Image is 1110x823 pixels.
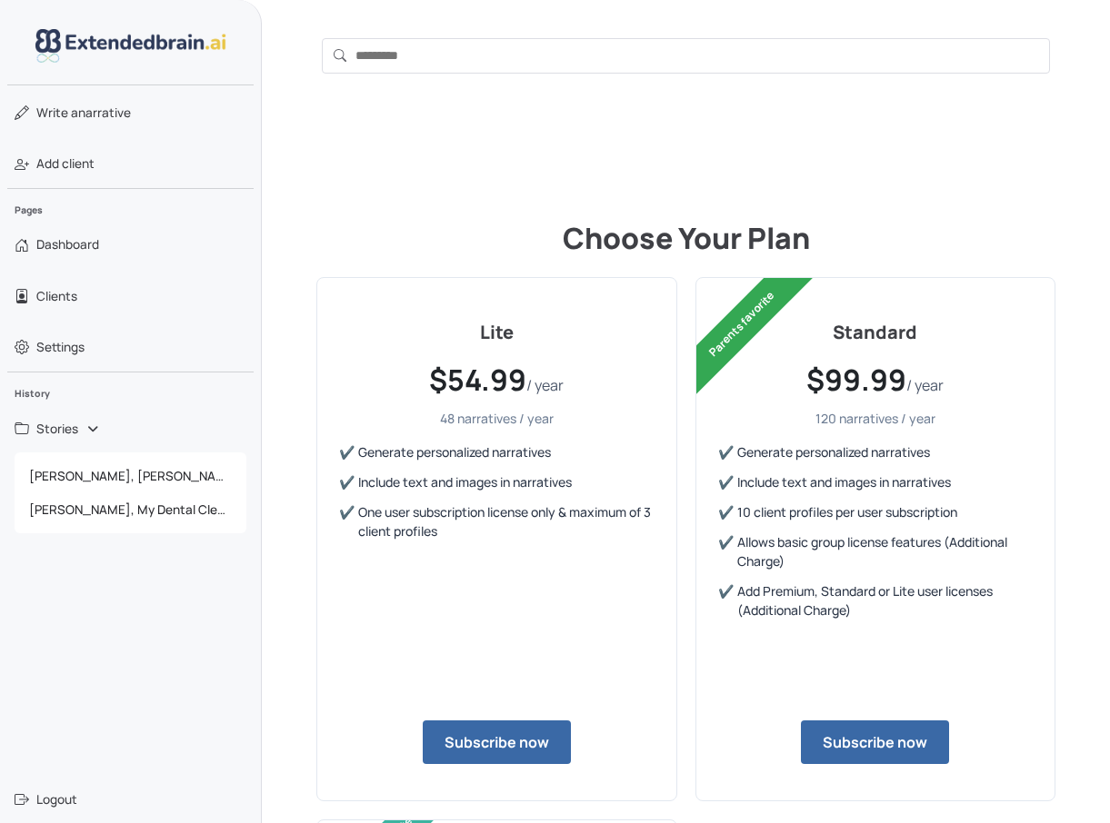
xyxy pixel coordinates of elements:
[36,420,78,438] span: Stories
[718,409,1034,428] p: 120 narratives / year
[665,248,817,401] span: Parents favorite
[36,104,131,122] span: narrative
[36,790,77,808] span: Logout
[22,493,239,526] span: [PERSON_NAME], My Dental Cleaning Adventure
[718,502,1034,521] li: 10 client profiles per user subscription
[36,104,78,121] span: Write a
[36,338,85,356] span: Settings
[339,358,655,402] p: $54.99
[801,720,949,764] button: Subscribe now
[22,460,239,492] span: [PERSON_NAME], [PERSON_NAME]'s Haircut Adventure
[15,493,246,526] a: [PERSON_NAME], My Dental Cleaning Adventure
[339,472,655,491] li: Include text and images in narratives
[339,409,655,428] p: 48 narratives / year
[718,358,1034,402] p: $99.99
[35,29,226,63] img: logo
[718,581,1034,620] li: Add Premium, Standard or Lite user licenses (Additional Charge)
[423,720,571,764] button: Subscribe now
[36,154,95,173] span: Add client
[339,322,655,343] h3: Lite
[718,472,1034,491] li: Include text and images in narratives
[718,532,1034,570] li: Allows basic group license features (Additional Charge)
[36,287,77,305] span: Clients
[526,375,564,395] span: / year
[718,322,1034,343] h3: Standard
[906,375,944,395] span: / year
[339,442,655,461] li: Generate personalized narratives
[36,235,99,253] span: Dashboard
[15,460,246,492] a: [PERSON_NAME], [PERSON_NAME]'s Haircut Adventure
[339,502,655,540] li: One user subscription license only & maximum of 3 client profiles
[718,442,1034,461] li: Generate personalized narratives
[316,221,1055,255] h2: Choose Your Plan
